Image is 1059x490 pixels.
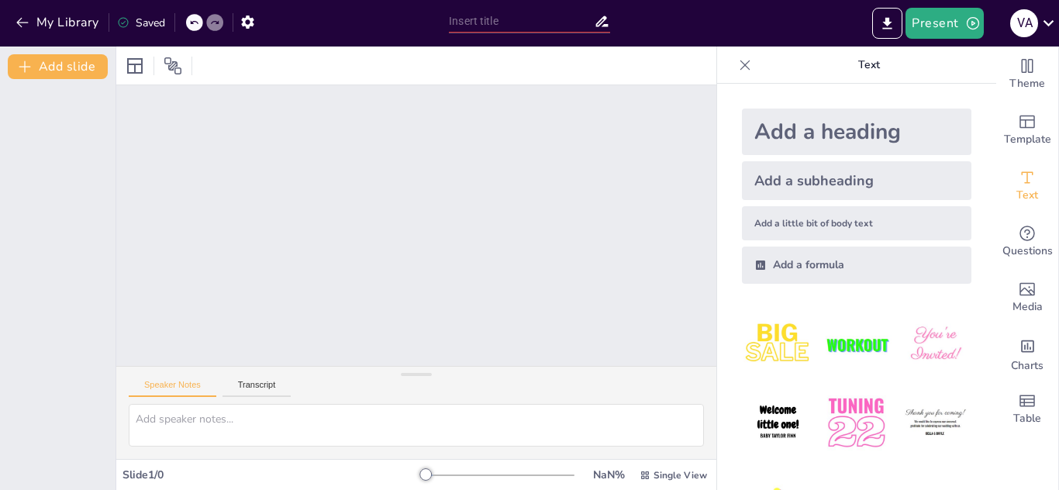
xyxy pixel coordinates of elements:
[742,247,971,284] div: Add a formula
[122,468,426,482] div: Slide 1 / 0
[757,47,981,84] p: Text
[117,16,165,30] div: Saved
[996,158,1058,214] div: Add text boxes
[996,326,1058,381] div: Add charts and graphs
[996,381,1058,437] div: Add a table
[12,10,105,35] button: My Library
[1016,187,1038,204] span: Text
[129,380,216,397] button: Speaker Notes
[905,8,983,39] button: Present
[996,47,1058,102] div: Change the overall theme
[8,54,108,79] button: Add slide
[1009,75,1045,92] span: Theme
[742,387,814,459] img: 4.jpeg
[164,57,182,75] span: Position
[122,53,147,78] div: Layout
[590,468,627,482] div: NaN %
[1011,357,1043,374] span: Charts
[742,309,814,381] img: 1.jpeg
[449,10,594,33] input: Insert title
[899,309,971,381] img: 3.jpeg
[996,102,1058,158] div: Add ready made slides
[1004,131,1051,148] span: Template
[996,214,1058,270] div: Get real-time input from your audience
[1002,243,1053,260] span: Questions
[742,206,971,240] div: Add a little bit of body text
[654,469,707,481] span: Single View
[1012,298,1043,316] span: Media
[742,161,971,200] div: Add a subheading
[1010,9,1038,37] div: v a
[820,309,892,381] img: 2.jpeg
[1013,410,1041,427] span: Table
[222,380,291,397] button: Transcript
[1010,8,1038,39] button: v a
[899,387,971,459] img: 6.jpeg
[872,8,902,39] button: Export to PowerPoint
[996,270,1058,326] div: Add images, graphics, shapes or video
[742,109,971,155] div: Add a heading
[820,387,892,459] img: 5.jpeg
